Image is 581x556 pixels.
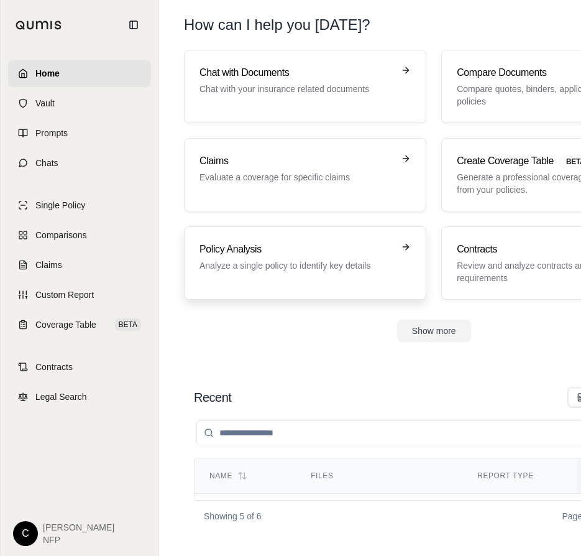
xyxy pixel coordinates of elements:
a: Single Policy [8,192,151,219]
a: Comparisons [8,221,151,249]
span: Comparisons [35,229,86,241]
a: Policy AnalysisAnalyze a single policy to identify key details [184,226,426,300]
h3: Claims [199,154,393,169]
span: [PERSON_NAME] [43,521,114,534]
a: Chat with DocumentsChat with your insurance related documents [184,50,426,123]
a: Coverage TableBETA [8,311,151,338]
span: Chats [35,157,58,169]
a: Claims [8,251,151,279]
span: Claims [35,259,62,271]
a: ClaimsEvaluate a coverage for specific claims [184,138,426,211]
h3: Policy Analysis [199,242,393,257]
a: Vault [8,90,151,117]
span: Vault [35,97,55,109]
p: Analyze a single policy to identify key details [199,259,393,272]
img: Qumis Logo [16,21,62,30]
span: NFP [43,534,114,546]
a: Contracts [8,353,151,381]
p: Evaluate a coverage for specific claims [199,171,393,183]
p: Chat with your insurance related documents [199,83,393,95]
span: Prompts [35,127,68,139]
th: Files [296,458,462,494]
button: Show more [397,320,471,342]
span: BETA [115,318,141,331]
span: Contracts [35,361,73,373]
div: Name [209,471,281,481]
a: Custom Report [8,281,151,308]
span: Legal Search [35,391,87,403]
p: Showing 5 of 6 [204,510,262,522]
span: Single Policy [35,199,85,211]
div: C [13,521,38,546]
button: Collapse sidebar [124,15,144,35]
h3: Chat with Documents [199,65,393,80]
span: Coverage Table [35,318,96,331]
th: Report Type [462,458,576,494]
h2: Recent [194,389,231,406]
a: Legal Search [8,383,151,410]
a: Chats [8,149,151,177]
a: Home [8,60,151,87]
span: Custom Report [35,289,94,301]
span: Home [35,67,60,80]
a: Prompts [8,119,151,147]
